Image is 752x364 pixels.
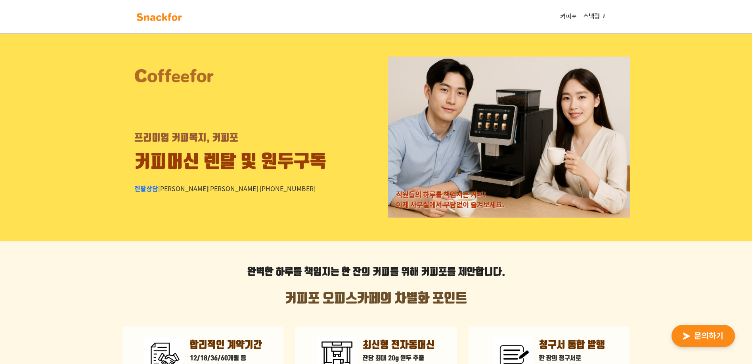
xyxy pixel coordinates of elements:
[134,149,326,176] div: 커피머신 렌탈 및 원두구독
[247,266,390,278] strong: 완벽한 하루를 책임지는 한 잔의 커피
[122,265,630,279] p: 를 위해 커피포를 제안합니다.
[122,291,630,306] h2: 커피포 오피스카페의 차별화 포인트
[190,338,262,353] p: 합리적인 계약기간
[134,131,238,145] div: 프리미엄 커피복지, 커피포
[557,9,580,25] a: 커피포
[134,184,316,193] div: [PERSON_NAME][PERSON_NAME] [PHONE_NUMBER]
[388,57,630,218] img: 렌탈 모델 사진
[363,338,435,353] p: 최신형 전자동머신
[134,68,214,83] img: 커피포 로고
[134,184,158,193] span: 렌탈상담
[396,189,505,210] div: 직원들의 하루를 책임지는 커피! 이제 사무실에서 부담없이 즐겨보세요.
[134,11,184,23] img: background-main-color.svg
[539,338,605,353] p: 청구서 통합 발행
[580,9,608,25] a: 스낵링크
